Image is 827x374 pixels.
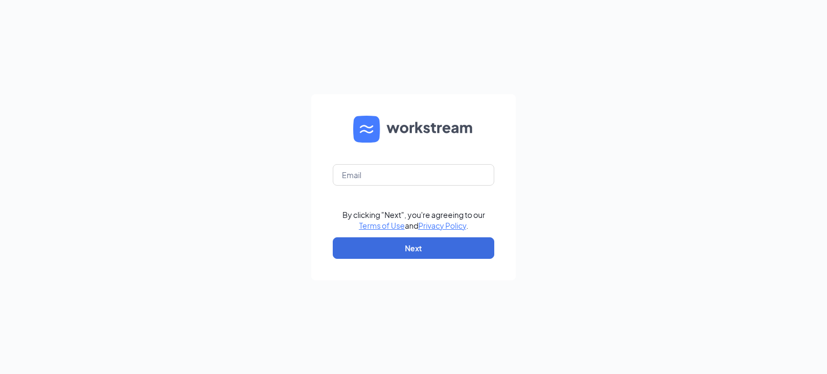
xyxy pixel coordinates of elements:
[353,116,474,143] img: WS logo and Workstream text
[418,221,466,230] a: Privacy Policy
[342,209,485,231] div: By clicking "Next", you're agreeing to our and .
[333,164,494,186] input: Email
[333,237,494,259] button: Next
[359,221,405,230] a: Terms of Use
